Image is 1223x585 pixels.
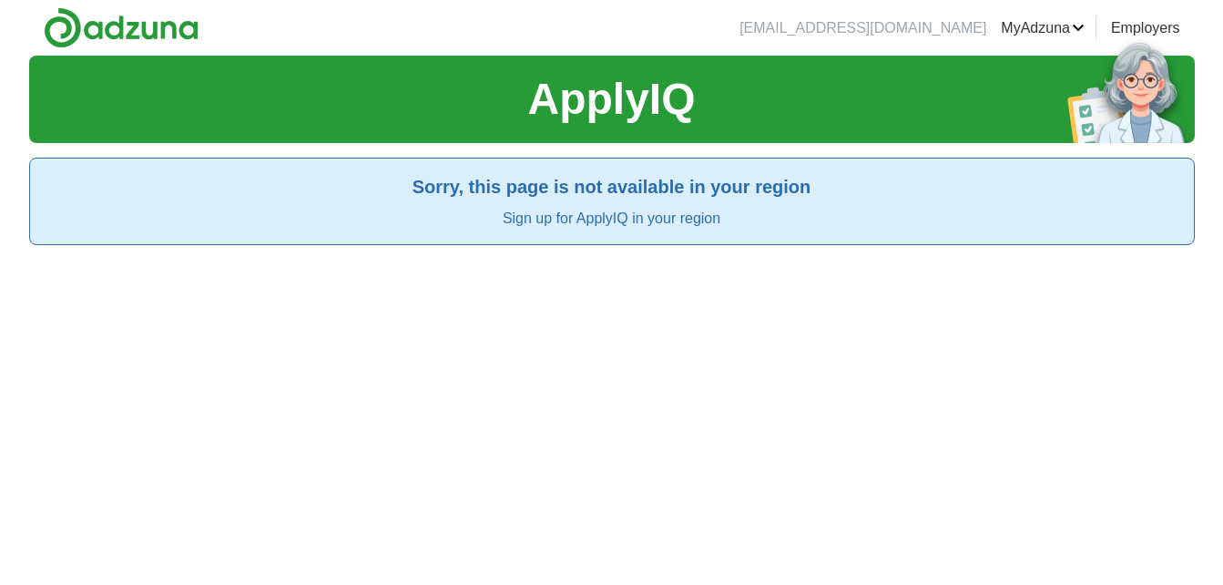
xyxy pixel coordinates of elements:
a: MyAdzuna [1001,17,1085,39]
h2: Sorry, this page is not available in your region [45,173,1179,200]
a: Sign up for ApplyIQ in your region [503,210,720,226]
a: Employers [1111,17,1180,39]
img: Adzuna logo [44,7,199,48]
h1: ApplyIQ [527,67,695,132]
li: [EMAIL_ADDRESS][DOMAIN_NAME] [739,17,986,39]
